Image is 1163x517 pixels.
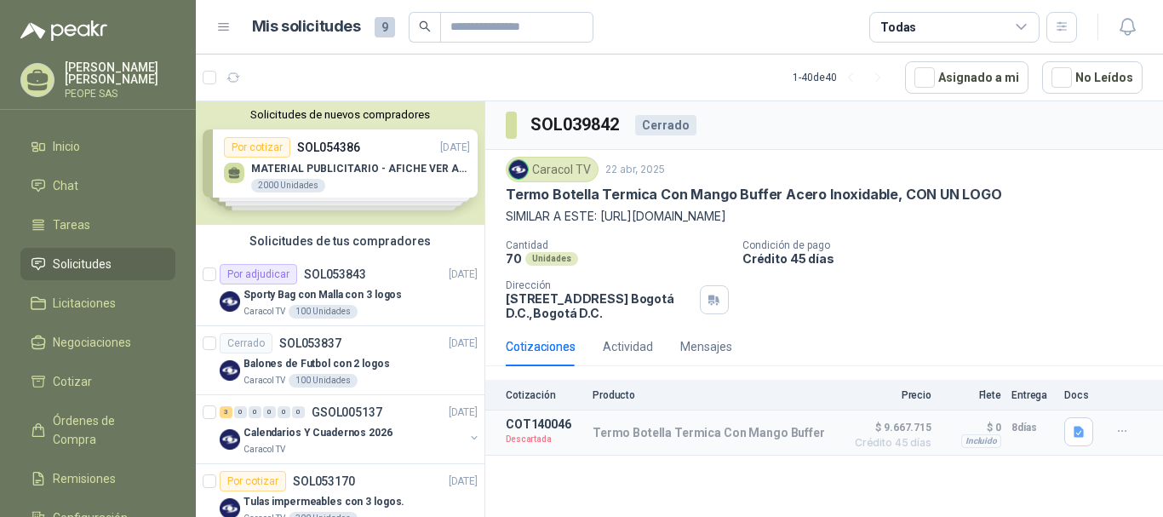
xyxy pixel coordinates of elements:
div: Cotizaciones [506,337,576,356]
div: Incluido [961,434,1001,448]
p: 8 días [1011,417,1054,438]
p: Caracol TV [243,443,285,457]
div: 0 [249,406,261,418]
span: Licitaciones [53,294,116,313]
p: Termo Botella Termica Con Mango Buffer Acero Inoxidable, CON UN LOGO [506,186,1002,204]
div: Por adjudicar [220,264,297,284]
h3: SOL039842 [530,112,622,138]
p: GSOL005137 [312,406,382,418]
span: Tareas [53,215,90,234]
span: Inicio [53,137,80,156]
img: Company Logo [220,291,240,312]
span: $ 9.667.715 [846,417,931,438]
div: 100 Unidades [289,305,358,319]
a: Órdenes de Compra [20,405,175,456]
p: Flete [942,389,1001,401]
p: SOL053843 [304,268,366,280]
a: Licitaciones [20,287,175,319]
a: CerradoSOL053837[DATE] Company LogoBalones de Futbol con 2 logosCaracol TV100 Unidades [196,326,484,395]
p: [DATE] [449,336,478,352]
p: Producto [593,389,836,401]
button: No Leídos [1042,61,1143,94]
p: 70 [506,251,522,266]
div: Cerrado [220,333,272,353]
div: Mensajes [680,337,732,356]
p: PEOPE SAS [65,89,175,99]
button: Solicitudes de nuevos compradores [203,108,478,121]
span: Crédito 45 días [846,438,931,448]
p: [STREET_ADDRESS] Bogotá D.C. , Bogotá D.C. [506,291,693,320]
p: Crédito 45 días [742,251,1156,266]
p: [DATE] [449,474,478,490]
p: Caracol TV [243,305,285,319]
p: [DATE] [449,267,478,283]
p: SOL053170 [293,475,355,487]
div: Por cotizar [220,471,286,491]
p: COT140046 [506,417,582,431]
p: Entrega [1011,389,1054,401]
img: Logo peakr [20,20,107,41]
span: Remisiones [53,469,116,488]
p: [PERSON_NAME] [PERSON_NAME] [65,61,175,85]
p: 22 abr, 2025 [605,162,665,178]
img: Company Logo [509,160,528,179]
p: Condición de pago [742,239,1156,251]
p: Balones de Futbol con 2 logos [243,356,390,372]
p: SOL053837 [279,337,341,349]
div: Todas [880,18,916,37]
p: Dirección [506,279,693,291]
div: Cerrado [635,115,696,135]
p: Calendarios Y Cuadernos 2026 [243,425,392,441]
p: Descartada [506,431,582,448]
p: Tulas impermeables con 3 logos. [243,494,404,510]
p: Termo Botella Termica Con Mango Buffer [593,426,825,439]
p: [DATE] [449,405,478,421]
a: Cotizar [20,365,175,398]
a: Inicio [20,130,175,163]
a: Remisiones [20,462,175,495]
div: Solicitudes de tus compradores [196,225,484,257]
div: 0 [263,406,276,418]
div: Solicitudes de nuevos compradoresPor cotizarSOL054386[DATE] MATERIAL PUBLICITARIO - AFICHE VER AD... [196,101,484,225]
p: Sporty Bag con Malla con 3 logos [243,287,402,303]
div: Actividad [603,337,653,356]
div: 0 [278,406,290,418]
p: Cantidad [506,239,729,251]
p: $ 0 [942,417,1001,438]
a: Por adjudicarSOL053843[DATE] Company LogoSporty Bag con Malla con 3 logosCaracol TV100 Unidades [196,257,484,326]
span: 9 [375,17,395,37]
span: Órdenes de Compra [53,411,159,449]
p: Docs [1064,389,1098,401]
p: SIMILAR A ESTE: [URL][DOMAIN_NAME] [506,207,1143,226]
span: Negociaciones [53,333,131,352]
p: Precio [846,389,931,401]
span: Solicitudes [53,255,112,273]
div: 3 [220,406,232,418]
p: Cotización [506,389,582,401]
span: Cotizar [53,372,92,391]
span: search [419,20,431,32]
img: Company Logo [220,360,240,381]
button: Asignado a mi [905,61,1028,94]
span: Chat [53,176,78,195]
div: Unidades [525,252,578,266]
div: 100 Unidades [289,374,358,388]
a: Solicitudes [20,248,175,280]
div: 1 - 40 de 40 [793,64,891,91]
img: Company Logo [220,429,240,450]
a: Negociaciones [20,326,175,359]
div: 0 [234,406,247,418]
p: Caracol TV [243,374,285,388]
a: Tareas [20,209,175,241]
a: Chat [20,169,175,202]
a: 3 0 0 0 0 0 GSOL005137[DATE] Company LogoCalendarios Y Cuadernos 2026Caracol TV [220,402,481,457]
div: Caracol TV [506,157,599,182]
div: 0 [292,406,305,418]
h1: Mis solicitudes [252,14,361,39]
